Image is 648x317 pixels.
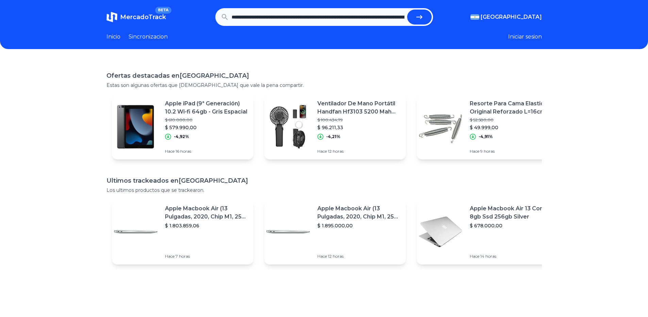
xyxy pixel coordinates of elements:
p: $ 678.000,00 [470,222,553,229]
p: Hace 12 horas [317,149,400,154]
p: Hace 14 horas [470,254,553,259]
a: Featured imageVentilador De Mano Portátil Handfan Hf3103 5200 Mah Con Carg$ 100.434,79$ 96.211,33... [264,94,406,160]
a: Featured imageResorte Para Cama Elastica Original Reforzado L=16cm X27 Un.$ 52.580,00$ 49.999,00-... [417,94,558,160]
a: Featured imageApple Macbook Air (13 Pulgadas, 2020, Chip M1, 256 Gb De Ssd, 8 Gb De Ram) - Plata$... [112,199,253,265]
button: [GEOGRAPHIC_DATA] [470,13,542,21]
p: Resorte Para Cama Elastica Original Reforzado L=16cm X27 Un. [470,100,553,116]
p: $ 52.580,00 [470,117,553,123]
button: Iniciar sesion [508,33,542,41]
p: Hace 9 horas [470,149,553,154]
p: Hace 16 horas [165,149,248,154]
p: $ 1.803.859,06 [165,222,248,229]
p: Apple Macbook Air (13 Pulgadas, 2020, Chip M1, 256 Gb De Ssd, 8 Gb De Ram) - Plata [317,205,400,221]
img: MercadoTrack [106,12,117,22]
a: MercadoTrackBETA [106,12,166,22]
p: Hace 7 horas [165,254,248,259]
span: BETA [155,7,171,14]
p: Ventilador De Mano Portátil Handfan Hf3103 5200 Mah Con Carg [317,100,400,116]
p: Apple Macbook Air 13 Core I5 8gb Ssd 256gb Silver [470,205,553,221]
p: $ 1.895.000,00 [317,222,400,229]
p: -4,21% [326,134,340,139]
p: Apple iPad (9ª Generación) 10.2 Wi-fi 64gb - Gris Espacial [165,100,248,116]
a: Featured imageApple Macbook Air (13 Pulgadas, 2020, Chip M1, 256 Gb De Ssd, 8 Gb De Ram) - Plata$... [264,199,406,265]
img: Featured image [264,103,312,151]
p: -4,92% [174,134,189,139]
a: Featured imageApple Macbook Air 13 Core I5 8gb Ssd 256gb Silver$ 678.000,00Hace 14 horas [417,199,558,265]
p: $ 579.990,00 [165,124,248,131]
img: Featured image [417,208,464,256]
a: Inicio [106,33,120,41]
p: Estas son algunas ofertas que [DEMOGRAPHIC_DATA] que vale la pena compartir. [106,82,542,89]
p: $ 610.000,00 [165,117,248,123]
img: Featured image [112,208,160,256]
p: Hace 12 horas [317,254,400,259]
a: Featured imageApple iPad (9ª Generación) 10.2 Wi-fi 64gb - Gris Espacial$ 610.000,00$ 579.990,00-... [112,94,253,160]
img: Featured image [264,208,312,256]
p: $ 49.999,00 [470,124,553,131]
p: Apple Macbook Air (13 Pulgadas, 2020, Chip M1, 256 Gb De Ssd, 8 Gb De Ram) - Plata [165,205,248,221]
span: MercadoTrack [120,13,166,21]
p: $ 96.211,33 [317,124,400,131]
img: Featured image [112,103,160,151]
span: [GEOGRAPHIC_DATA] [481,13,542,21]
p: -4,91% [479,134,493,139]
img: Featured image [417,103,464,151]
p: $ 100.434,79 [317,117,400,123]
h1: Ofertas destacadas en [GEOGRAPHIC_DATA] [106,71,542,80]
h1: Ultimos trackeados en [GEOGRAPHIC_DATA] [106,176,542,185]
img: Argentina [470,14,479,20]
a: Sincronizacion [129,33,168,41]
p: Los ultimos productos que se trackearon. [106,187,542,194]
